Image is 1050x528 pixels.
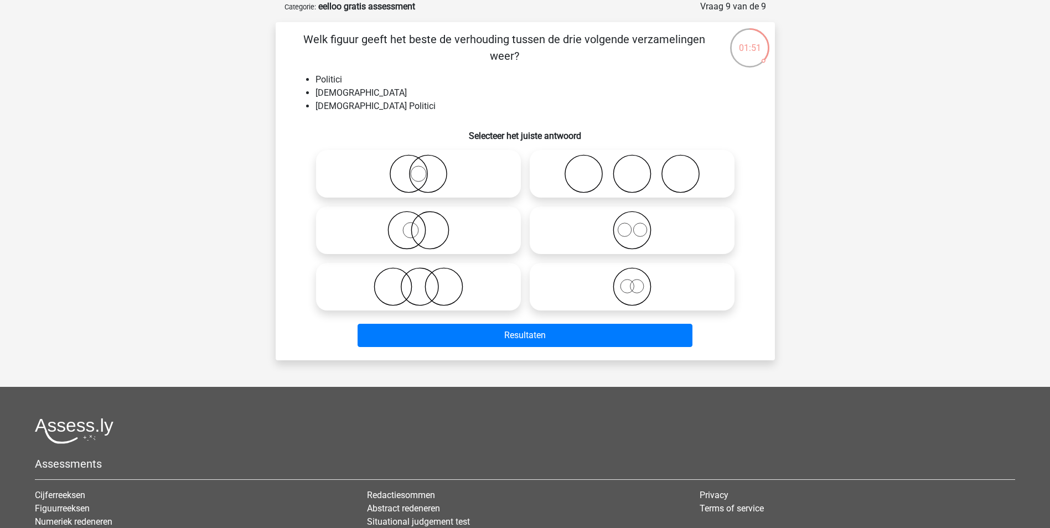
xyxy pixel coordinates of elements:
[700,503,764,514] a: Terms of service
[35,418,113,444] img: Assessly logo
[367,516,470,527] a: Situational judgement test
[318,1,415,12] strong: eelloo gratis assessment
[315,100,757,113] li: [DEMOGRAPHIC_DATA] Politici
[285,3,316,11] small: Categorie:
[293,31,716,64] p: Welk figuur geeft het beste de verhouding tussen de drie volgende verzamelingen weer?
[35,490,85,500] a: Cijferreeksen
[35,503,90,514] a: Figuurreeksen
[700,490,728,500] a: Privacy
[315,86,757,100] li: [DEMOGRAPHIC_DATA]
[35,457,1015,470] h5: Assessments
[358,324,692,347] button: Resultaten
[367,490,435,500] a: Redactiesommen
[315,73,757,86] li: Politici
[293,122,757,141] h6: Selecteer het juiste antwoord
[729,27,770,55] div: 01:51
[35,516,112,527] a: Numeriek redeneren
[367,503,440,514] a: Abstract redeneren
